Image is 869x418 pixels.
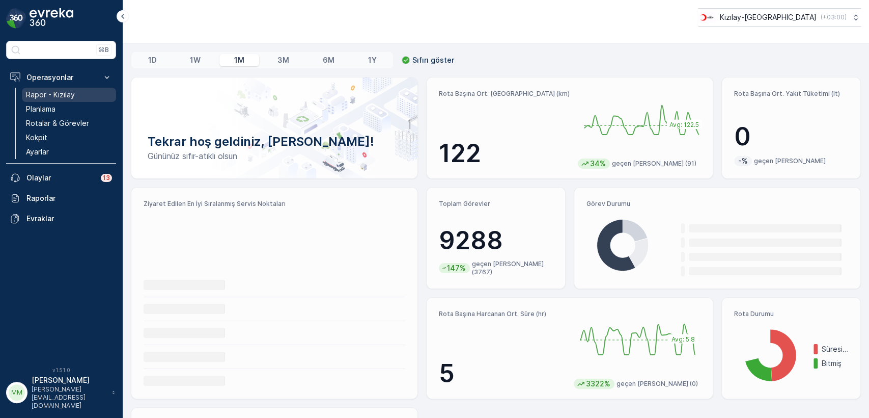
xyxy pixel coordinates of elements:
[822,344,848,354] p: Süresi doldu
[6,168,116,188] a: Olaylar13
[439,90,570,98] p: Rota Başına Ort. [GEOGRAPHIC_DATA] (km)
[32,385,107,410] p: [PERSON_NAME][EMAIL_ADDRESS][DOMAIN_NAME]
[754,157,826,165] p: geçen [PERSON_NAME]
[9,384,25,401] div: MM
[26,173,95,183] p: Olaylar
[698,8,861,27] button: Kızılay-[GEOGRAPHIC_DATA](+03:00)
[368,55,376,65] p: 1Y
[439,138,570,169] p: 122
[472,260,553,276] p: geçen [PERSON_NAME] (3767)
[734,90,848,98] p: Rota Başına Ort. Yakıt Tüketimi (lt)
[32,375,107,385] p: [PERSON_NAME]
[6,188,116,208] a: Raporlar
[22,88,116,102] a: Rapor - Kızılay
[323,55,334,65] p: 6M
[22,116,116,130] a: Rotalar & Görevler
[26,104,55,114] p: Planlama
[439,358,566,389] p: 5
[99,46,109,54] p: ⌘B
[439,200,553,208] p: Toplam Görevler
[439,310,566,318] p: Rota Başına Harcanan Ort. Süre (hr)
[148,55,157,65] p: 1D
[822,358,848,369] p: Bitmiş
[190,55,201,65] p: 1W
[612,160,696,168] p: geçen [PERSON_NAME] (91)
[6,8,26,29] img: logo
[446,263,467,273] p: 147%
[821,13,847,21] p: ( +03:00 )
[734,121,848,152] p: 0
[148,134,401,150] p: Tekrar hoş geldiniz, [PERSON_NAME]!
[589,159,607,169] p: 34%
[30,8,73,29] img: logo_dark-DEwI_e13.png
[26,90,75,100] p: Rapor - Kızılay
[6,67,116,88] button: Operasyonlar
[26,72,96,83] p: Operasyonlar
[103,174,110,182] p: 13
[737,156,749,166] p: -%
[585,379,611,389] p: 3322%
[26,133,47,143] p: Kokpit
[234,55,244,65] p: 1M
[698,12,716,23] img: k%C4%B1z%C4%B1lay.png
[26,214,112,224] p: Evraklar
[6,367,116,373] span: v 1.51.0
[734,310,848,318] p: Rota Durumu
[148,150,401,162] p: Gününüz sıfır-atıklı olsun
[439,225,553,256] p: 9288
[26,193,112,203] p: Raporlar
[616,380,698,388] p: geçen [PERSON_NAME] (0)
[277,55,289,65] p: 3M
[6,208,116,229] a: Evraklar
[6,375,116,410] button: MM[PERSON_NAME][PERSON_NAME][EMAIL_ADDRESS][DOMAIN_NAME]
[22,145,116,159] a: Ayarlar
[22,130,116,145] a: Kokpit
[586,200,848,208] p: Görev Durumu
[412,55,454,65] p: Sıfırı göster
[720,12,817,22] p: Kızılay-[GEOGRAPHIC_DATA]
[144,200,405,208] p: Ziyaret Edilen En İyi Sıralanmış Servis Noktaları
[26,147,49,157] p: Ayarlar
[22,102,116,116] a: Planlama
[26,118,89,128] p: Rotalar & Görevler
